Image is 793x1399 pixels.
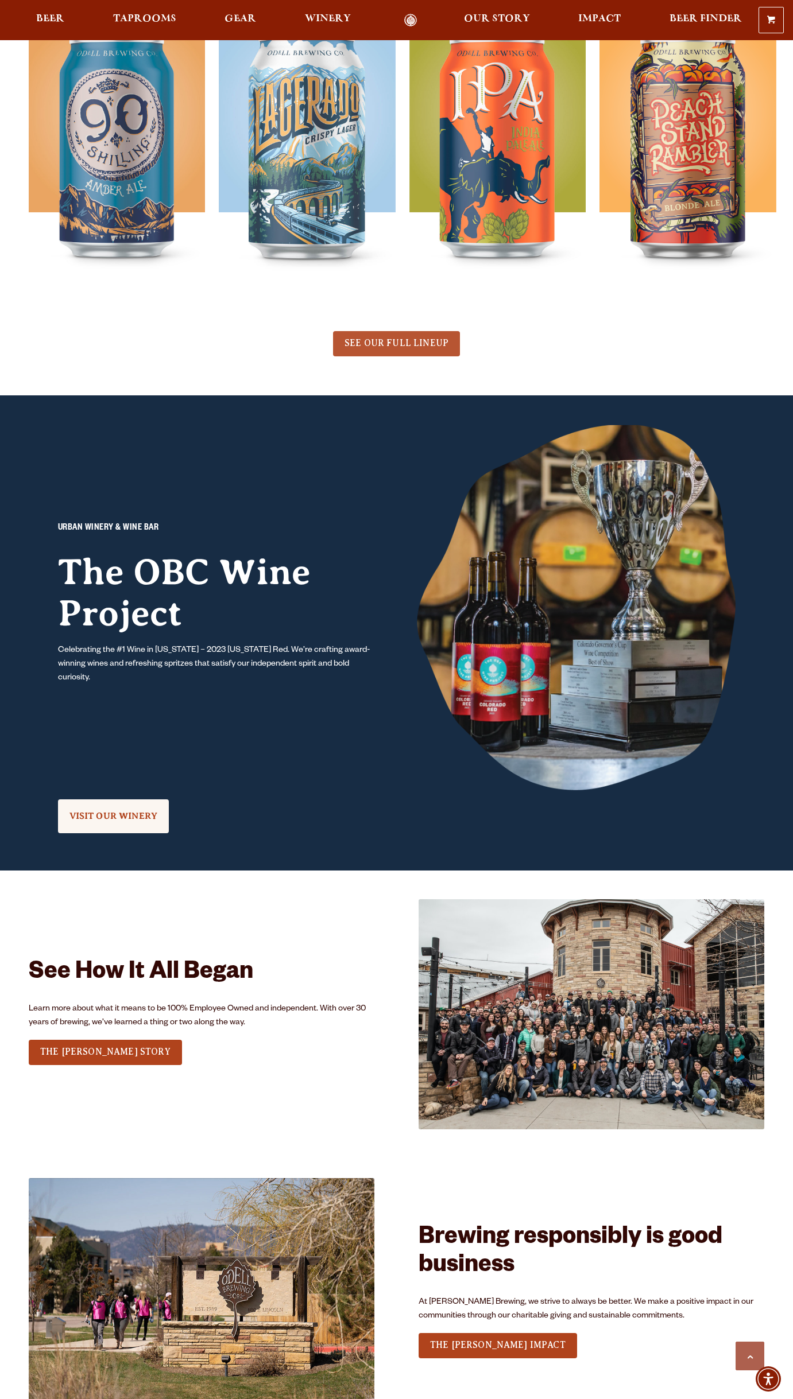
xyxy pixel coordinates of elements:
a: Scroll to top [736,1342,764,1370]
span: THE [PERSON_NAME] STORY [40,1047,171,1057]
a: Gear [217,14,264,27]
span: Winery [305,14,351,24]
a: Beer [29,14,72,27]
a: SEE OUR FULL LINEUP [333,331,460,356]
span: THE [PERSON_NAME] IMPACT [430,1340,566,1350]
img: Website_Wine_CORed [417,424,736,790]
img: Lagerado [219,15,395,302]
a: Our Story [457,14,537,27]
div: Accessibility Menu [756,1366,781,1392]
a: Taprooms [106,14,184,27]
a: VISIT OUR WINERY [58,799,169,833]
img: 90 Shilling Ale [29,15,205,302]
div: See Our Full LineUp [419,1331,577,1360]
div: See Our Full LineUp [29,1038,182,1067]
a: THE [PERSON_NAME] IMPACT [419,1333,577,1358]
span: Our Story [464,14,530,24]
a: Odell Home [389,14,432,27]
a: THE [PERSON_NAME] STORY [29,1040,182,1065]
h2: See How It All Began [29,960,374,988]
img: IPA [409,15,586,302]
p: Learn more about what it means to be 100% Employee Owned and independent. With over 30 years of b... [29,1002,374,1030]
span: Taprooms [113,14,176,24]
p: Celebrating the #1 Wine in [US_STATE] – 2023 [US_STATE] Red. We’re crafting award-winning wines a... [58,644,377,685]
span: Impact [578,14,621,24]
div: See Our Full LineUp [58,790,169,835]
a: Winery [297,14,358,27]
span: Beer [36,14,64,24]
span: Beer Finder [670,14,742,24]
img: 2020FamPhoto [419,899,764,1130]
a: Impact [571,14,628,27]
img: Peach Stand Rambler [599,15,776,302]
h2: Brewing responsibly is good business [419,1225,764,1281]
a: Beer Finder [662,14,749,27]
span: VISIT OUR WINERY [69,811,158,821]
h2: The OBC Wine Project [58,551,377,635]
span: Gear [225,14,256,24]
p: At [PERSON_NAME] Brewing, we strive to always be better. We make a positive impact in our communi... [419,1296,764,1323]
span: SEE OUR FULL LINEUP [345,338,448,348]
p: URBAN WINERY & WINE BAR [58,522,377,535]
